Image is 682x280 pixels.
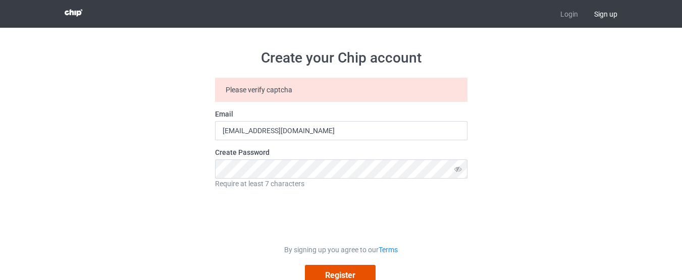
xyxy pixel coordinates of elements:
[215,109,467,119] label: Email
[215,147,467,157] label: Create Password
[215,78,467,102] div: Please verify captcha
[65,9,82,17] img: 3d383065fc803cdd16c62507c020ddf8.png
[379,246,398,254] a: Terms
[215,179,467,189] div: Require at least 7 characters
[265,196,418,235] iframe: reCAPTCHA
[215,245,467,255] div: By signing up you agree to our
[215,49,467,67] h1: Create your Chip account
